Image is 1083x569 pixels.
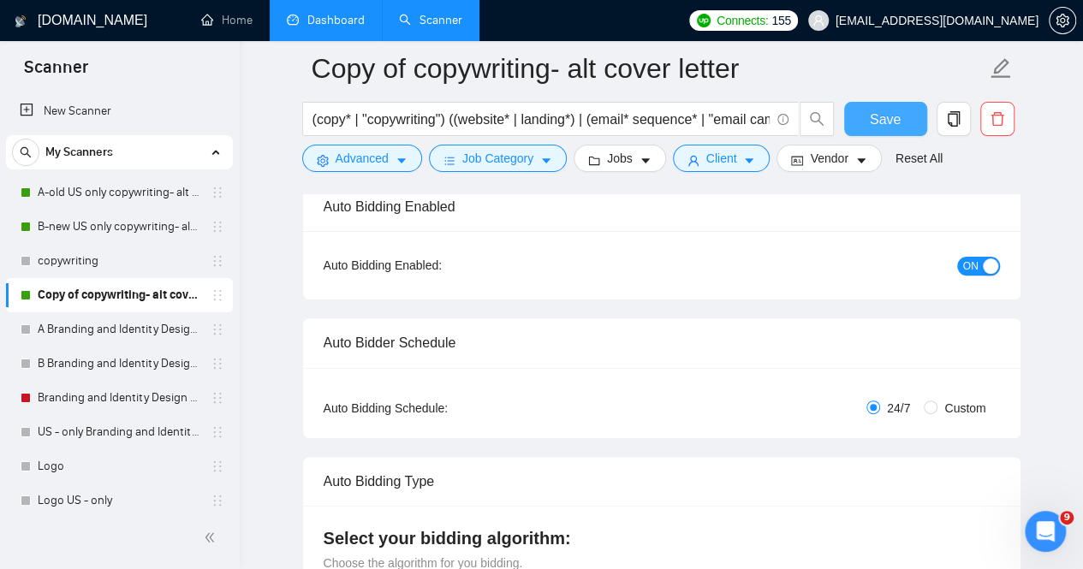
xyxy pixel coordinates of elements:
[777,145,881,172] button: idcardVendorcaret-down
[38,175,200,210] a: A-old US only copywriting- alt cover letter
[771,11,790,30] span: 155
[38,449,200,483] a: Logo
[204,529,221,546] span: double-left
[540,154,552,167] span: caret-down
[399,13,462,27] a: searchScanner
[800,111,833,127] span: search
[855,154,867,167] span: caret-down
[810,149,848,168] span: Vendor
[211,494,224,507] span: holder
[13,146,39,158] span: search
[324,526,1000,550] h4: Select your bidding algorithm:
[462,149,533,168] span: Job Category
[211,425,224,439] span: holder
[38,244,200,278] a: copywriting
[211,254,224,268] span: holder
[1049,7,1076,34] button: setting
[673,145,771,172] button: userClientcaret-down
[211,357,224,370] span: holder
[791,154,803,167] span: idcard
[880,399,917,418] span: 24/7
[980,102,1015,136] button: delete
[896,149,943,168] a: Reset All
[312,109,770,130] input: Search Freelance Jobs...
[697,14,711,27] img: upwork-logo.png
[287,13,365,27] a: dashboardDashboard
[38,347,200,381] a: B Branding and Identity Design + Inter
[324,399,549,418] div: Auto Bidding Schedule:
[588,154,600,167] span: folder
[211,220,224,234] span: holder
[45,135,113,169] span: My Scanners
[812,15,824,27] span: user
[38,210,200,244] a: B-new US only copywriting- alt cover letter
[937,399,992,418] span: Custom
[640,154,652,167] span: caret-down
[396,154,408,167] span: caret-down
[844,102,927,136] button: Save
[870,109,901,130] span: Save
[38,483,200,518] a: Logo US - only
[211,323,224,336] span: holder
[443,154,455,167] span: bars
[777,114,788,125] span: info-circle
[1049,14,1076,27] a: setting
[800,102,834,136] button: search
[20,94,219,128] a: New Scanner
[1050,14,1075,27] span: setting
[324,256,549,275] div: Auto Bidding Enabled:
[324,182,1000,231] div: Auto Bidding Enabled
[687,154,699,167] span: user
[12,139,39,166] button: search
[211,186,224,199] span: holder
[981,111,1014,127] span: delete
[574,145,666,172] button: folderJobscaret-down
[717,11,768,30] span: Connects:
[10,55,102,91] span: Scanner
[38,415,200,449] a: US - only Branding and Identity Design
[211,391,224,405] span: holder
[429,145,567,172] button: barsJob Categorycaret-down
[990,57,1012,80] span: edit
[38,312,200,347] a: A Branding and Identity Design + Inter
[302,145,422,172] button: settingAdvancedcaret-down
[38,278,200,312] a: Copy of copywriting- alt cover letter
[312,47,986,90] input: Scanner name...
[211,288,224,302] span: holder
[1025,511,1066,552] iframe: Intercom live chat
[201,13,253,27] a: homeHome
[706,149,737,168] span: Client
[38,381,200,415] a: Branding and Identity Design + Expert
[15,8,27,35] img: logo
[937,111,970,127] span: copy
[937,102,971,136] button: copy
[317,154,329,167] span: setting
[1060,511,1074,525] span: 9
[963,257,979,276] span: ON
[336,149,389,168] span: Advanced
[743,154,755,167] span: caret-down
[211,459,224,473] span: holder
[6,94,233,128] li: New Scanner
[324,318,1000,367] div: Auto Bidder Schedule
[607,149,633,168] span: Jobs
[324,457,1000,506] div: Auto Bidding Type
